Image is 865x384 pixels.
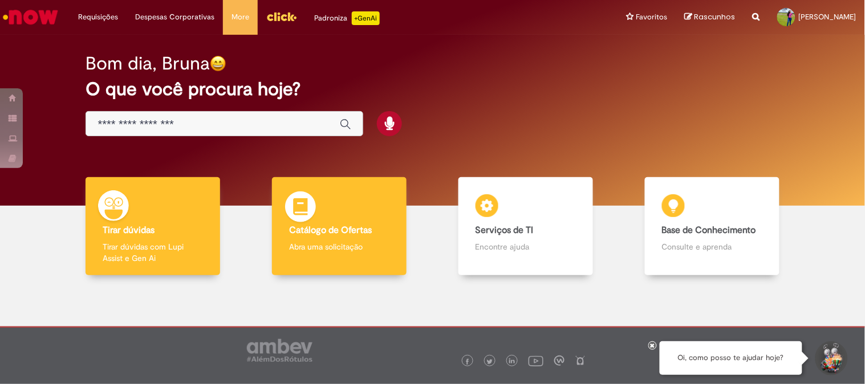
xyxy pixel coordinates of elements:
[232,11,249,23] span: More
[619,177,805,276] a: Base de Conhecimento Consulte e aprenda
[86,79,779,99] h2: O que você procura hoje?
[662,241,762,252] p: Consulte e aprenda
[575,356,586,366] img: logo_footer_naosei.png
[695,11,736,22] span: Rascunhos
[314,11,380,25] div: Padroniza
[289,224,372,236] b: Catálogo de Ofertas
[529,353,543,368] img: logo_footer_youtube.png
[266,8,297,25] img: click_logo_yellow_360x200.png
[247,339,312,362] img: logo_footer_ambev_rotulo_gray.png
[487,359,493,365] img: logo_footer_twitter.png
[799,12,856,22] span: [PERSON_NAME]
[509,358,515,365] img: logo_footer_linkedin.png
[246,177,433,276] a: Catálogo de Ofertas Abra uma solicitação
[289,241,389,252] p: Abra uma solicitação
[103,224,155,236] b: Tirar dúvidas
[135,11,214,23] span: Despesas Corporativas
[86,54,210,73] h2: Bom dia, Bruna
[433,177,619,276] a: Serviços de TI Encontre ajuda
[465,359,470,365] img: logo_footer_facebook.png
[60,177,246,276] a: Tirar dúvidas Tirar dúvidas com Lupi Assist e Gen Ai
[103,241,203,264] p: Tirar dúvidas com Lupi Assist e Gen Ai
[554,356,565,366] img: logo_footer_workplace.png
[660,341,802,375] div: Oi, como posso te ajudar hoje?
[636,11,668,23] span: Favoritos
[685,12,736,23] a: Rascunhos
[78,11,118,23] span: Requisições
[476,224,534,236] b: Serviços de TI
[814,341,848,375] button: Iniciar Conversa de Suporte
[1,6,60,28] img: ServiceNow
[352,11,380,25] p: +GenAi
[210,55,226,72] img: happy-face.png
[662,224,756,236] b: Base de Conhecimento
[476,241,576,252] p: Encontre ajuda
